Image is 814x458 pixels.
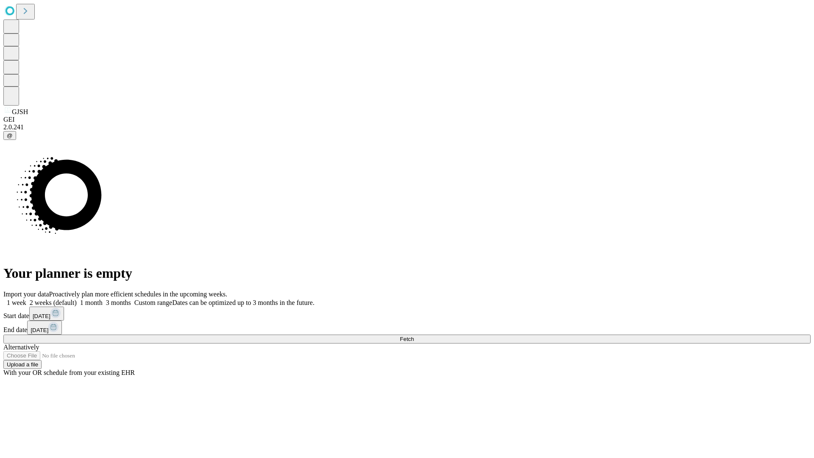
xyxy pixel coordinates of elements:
span: Alternatively [3,343,39,351]
span: [DATE] [31,327,48,333]
div: 2.0.241 [3,123,811,131]
span: Import your data [3,290,49,298]
span: 1 month [80,299,103,306]
span: Dates can be optimized up to 3 months in the future. [172,299,314,306]
div: End date [3,321,811,335]
button: Upload a file [3,360,42,369]
h1: Your planner is empty [3,265,811,281]
span: 2 weeks (default) [30,299,77,306]
span: GJSH [12,108,28,115]
div: Start date [3,307,811,321]
button: [DATE] [29,307,64,321]
span: 1 week [7,299,26,306]
span: Fetch [400,336,414,342]
span: [DATE] [33,313,50,319]
span: 3 months [106,299,131,306]
button: Fetch [3,335,811,343]
span: @ [7,132,13,139]
div: GEI [3,116,811,123]
button: [DATE] [27,321,62,335]
span: Custom range [134,299,172,306]
button: @ [3,131,16,140]
span: With your OR schedule from your existing EHR [3,369,135,376]
span: Proactively plan more efficient schedules in the upcoming weeks. [49,290,227,298]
